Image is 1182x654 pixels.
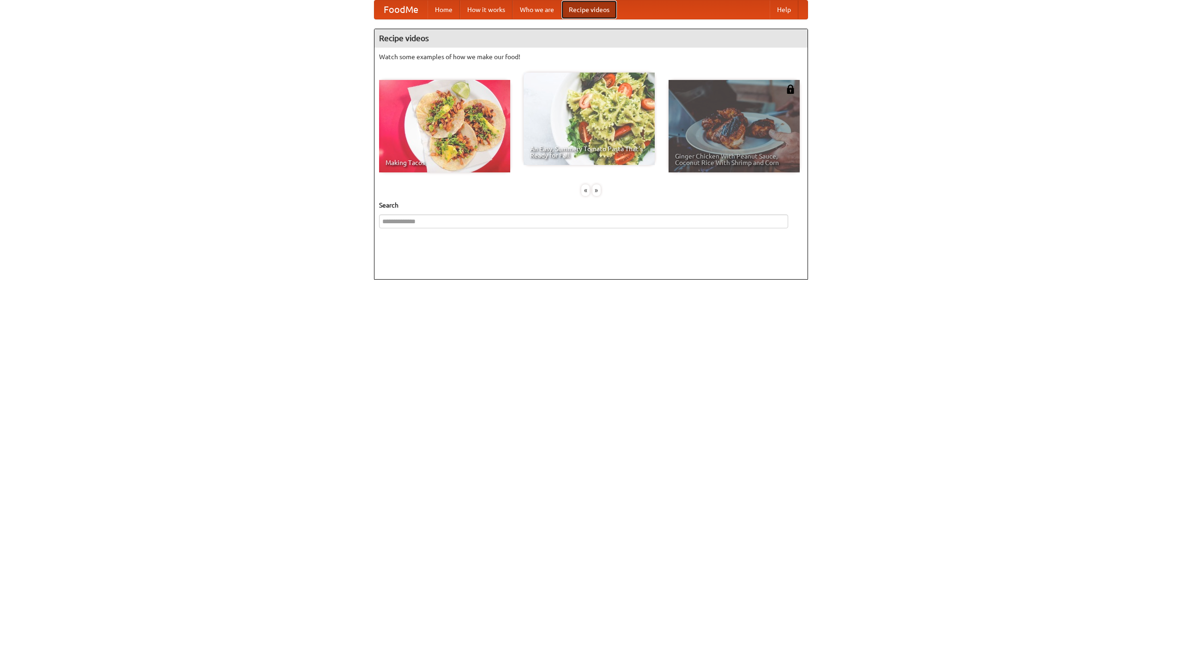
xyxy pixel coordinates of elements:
div: » [592,184,601,196]
a: Help [770,0,798,19]
a: Who we are [513,0,561,19]
a: How it works [460,0,513,19]
a: An Easy, Summery Tomato Pasta That's Ready for Fall [524,73,655,165]
a: FoodMe [374,0,428,19]
span: Making Tacos [386,159,504,166]
h4: Recipe videos [374,29,808,48]
h5: Search [379,201,803,210]
img: 483408.png [786,85,795,94]
div: « [581,184,590,196]
p: Watch some examples of how we make our food! [379,52,803,61]
a: Recipe videos [561,0,617,19]
a: Making Tacos [379,80,510,172]
span: An Easy, Summery Tomato Pasta That's Ready for Fall [530,146,648,159]
a: Home [428,0,460,19]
